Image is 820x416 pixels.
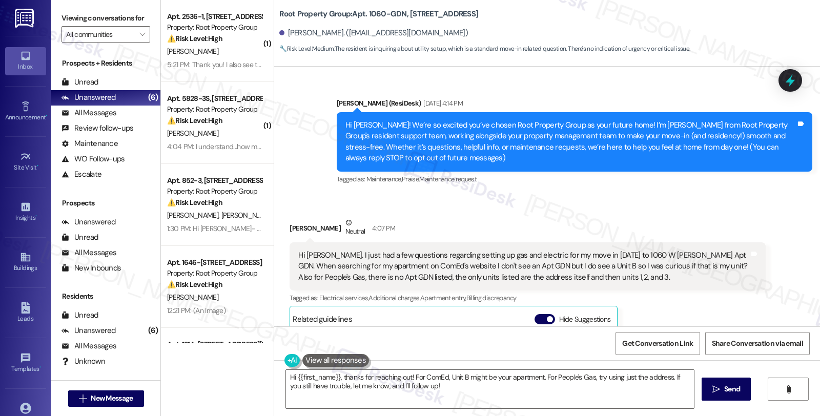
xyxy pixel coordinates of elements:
[368,294,420,302] span: Additional charges ,
[61,310,98,321] div: Unread
[167,306,225,315] div: 12:21 PM: (An Image)
[286,370,694,408] textarea: Hi {{first_name}}, thanks for reaching out! For ComEd, Unit B might be your apartment. For People...
[298,250,749,283] div: Hi [PERSON_NAME]. I just had a few questions regarding setting up gas and electric for my move in...
[337,98,812,112] div: [PERSON_NAME] (ResiDesk)
[37,162,38,170] span: •
[61,247,116,258] div: All Messages
[366,175,402,183] span: Maintenance ,
[402,175,419,183] span: Praise ,
[167,93,262,104] div: Apt. 5828-3S, [STREET_ADDRESS][PERSON_NAME]
[61,77,98,88] div: Unread
[419,175,477,183] span: Maintenance request
[279,9,478,19] b: Root Property Group: Apt. 1060-GDN, [STREET_ADDRESS]
[167,198,222,207] strong: ⚠️ Risk Level: High
[61,108,116,118] div: All Messages
[167,34,222,43] strong: ⚠️ Risk Level: High
[279,44,690,54] span: : The resident is inquiring about utility setup, which is a standard move-in related question. Th...
[167,186,262,197] div: Property: Root Property Group
[421,98,463,109] div: [DATE] 4:14 PM
[167,175,262,186] div: Apt. 852-3, [STREET_ADDRESS][PERSON_NAME]
[293,314,352,329] div: Related guidelines
[5,248,46,276] a: Buildings
[61,169,101,180] div: Escalate
[5,148,46,176] a: Site Visit •
[622,338,693,349] span: Get Conversation Link
[61,123,133,134] div: Review follow-ups
[46,112,47,119] span: •
[712,338,803,349] span: Share Conversation via email
[167,293,218,302] span: [PERSON_NAME]
[61,10,150,26] label: Viewing conversations for
[61,356,105,367] div: Unknown
[5,299,46,327] a: Leads
[167,47,218,56] span: [PERSON_NAME]
[61,138,118,149] div: Maintenance
[146,323,161,339] div: (6)
[702,378,751,401] button: Send
[559,314,611,325] label: Hide Suggestions
[279,28,468,38] div: [PERSON_NAME]. ([EMAIL_ADDRESS][DOMAIN_NAME])
[61,232,98,243] div: Unread
[51,198,160,209] div: Prospects
[61,341,116,351] div: All Messages
[345,120,796,164] div: Hi [PERSON_NAME]! We’re so excited you’ve chosen Root Property Group as your future home! I’m [PE...
[146,90,161,106] div: (6)
[466,294,517,302] span: Billing discrepancy
[167,142,321,151] div: 4:04 PM: I understand...how much are the late fees?
[167,129,218,138] span: [PERSON_NAME]
[91,393,133,404] span: New Message
[61,217,116,227] div: Unanswered
[167,116,222,125] strong: ⚠️ Risk Level: High
[290,217,765,242] div: [PERSON_NAME]
[139,30,145,38] i: 
[420,294,466,302] span: Apartment entry ,
[66,26,134,43] input: All communities
[39,364,41,371] span: •
[724,384,740,394] span: Send
[5,198,46,226] a: Insights •
[290,290,765,305] div: Tagged as:
[221,211,276,220] span: [PERSON_NAME]
[15,9,36,28] img: ResiDesk Logo
[167,104,262,115] div: Property: Root Property Group
[319,294,368,302] span: Electrical services ,
[616,332,700,355] button: Get Conversation Link
[279,45,334,53] strong: 🔧 Risk Level: Medium
[167,60,726,69] div: 5:21 PM: Thank you! I also see that I was charged a late fee, will that be coming off of my balan...
[68,390,144,407] button: New Message
[337,172,812,186] div: Tagged as:
[79,394,87,403] i: 
[167,257,262,268] div: Apt. 1646-[STREET_ADDRESS]
[51,58,160,69] div: Prospects + Residents
[5,349,46,377] a: Templates •
[35,213,37,220] span: •
[167,280,222,289] strong: ⚠️ Risk Level: High
[61,325,116,336] div: Unanswered
[705,332,810,355] button: Share Conversation via email
[167,339,262,350] div: Apt. 1214-[STREET_ADDRESS][PERSON_NAME]
[61,263,121,274] div: New Inbounds
[61,92,116,103] div: Unanswered
[51,291,160,302] div: Residents
[370,223,395,234] div: 4:07 PM
[167,22,262,33] div: Property: Root Property Group
[343,217,367,239] div: Neutral
[61,154,125,164] div: WO Follow-ups
[167,268,262,279] div: Property: Root Property Group
[5,47,46,75] a: Inbox
[785,385,792,393] i: 
[167,11,262,22] div: Apt. 2536-1, [STREET_ADDRESS][PERSON_NAME]
[167,211,221,220] span: [PERSON_NAME]
[712,385,720,393] i: 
